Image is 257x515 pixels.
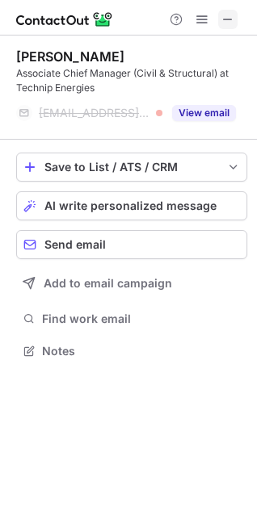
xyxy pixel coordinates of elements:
[42,312,241,326] span: Find work email
[16,230,247,259] button: Send email
[42,344,241,358] span: Notes
[44,238,106,251] span: Send email
[16,191,247,220] button: AI write personalized message
[16,340,247,362] button: Notes
[16,10,113,29] img: ContactOut v5.3.10
[172,105,236,121] button: Reveal Button
[39,106,150,120] span: [EMAIL_ADDRESS][DOMAIN_NAME]
[16,66,247,95] div: Associate Chief Manager (Civil & Structural) at Technip Energies
[44,161,219,174] div: Save to List / ATS / CRM
[44,199,217,212] span: AI write personalized message
[16,48,124,65] div: [PERSON_NAME]
[16,153,247,182] button: save-profile-one-click
[16,308,247,330] button: Find work email
[44,277,172,290] span: Add to email campaign
[16,269,247,298] button: Add to email campaign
